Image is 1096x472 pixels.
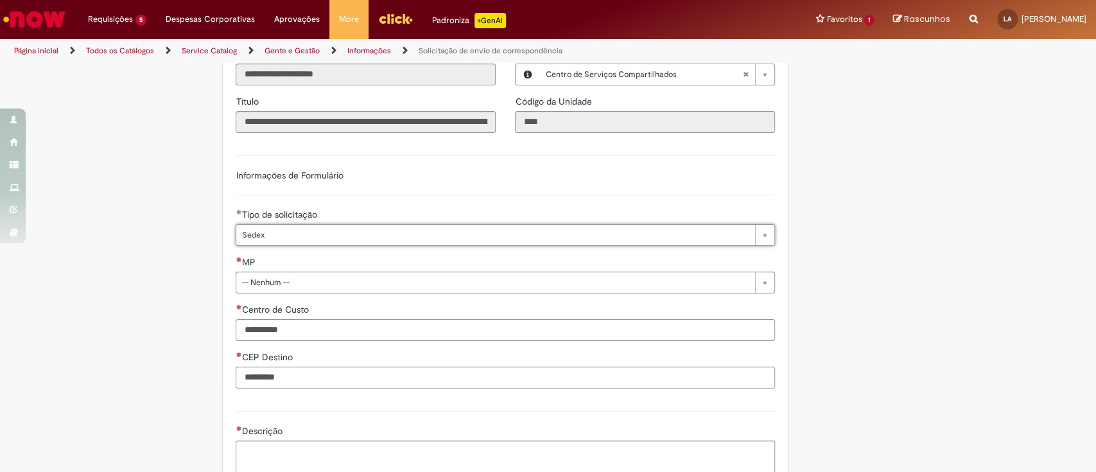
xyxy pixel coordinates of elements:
[241,256,257,268] span: MP
[515,111,775,133] input: Código da Unidade
[241,351,295,363] span: CEP Destino
[241,272,749,293] span: -- Nenhum --
[236,95,261,108] label: Somente leitura - Título
[1022,13,1086,24] span: [PERSON_NAME]
[236,257,241,262] span: Necessários
[241,425,284,437] span: Descrição
[736,64,755,85] abbr: Limpar campo Local
[10,39,721,63] ul: Trilhas de página
[515,95,594,108] label: Somente leitura - Código da Unidade
[14,46,58,56] a: Página inicial
[241,209,319,220] span: Tipo de solicitação
[236,209,241,214] span: Obrigatório Preenchido
[182,46,237,56] a: Service Catalog
[236,352,241,357] span: Necessários
[893,13,950,26] a: Rascunhos
[236,426,241,431] span: Necessários
[539,64,774,85] a: Centro de Serviços CompartilhadosLimpar campo Local
[236,170,343,181] label: Informações de Formulário
[474,13,506,28] p: +GenAi
[419,46,562,56] a: Solicitação de envio de correspondência
[236,304,241,310] span: Necessários
[339,13,359,26] span: More
[516,64,539,85] button: Local, Visualizar este registro Centro de Serviços Compartilhados
[347,46,391,56] a: Informações
[515,96,594,107] span: Somente leitura - Código da Unidade
[545,64,742,85] span: Centro de Serviços Compartilhados
[274,13,320,26] span: Aprovações
[88,13,133,26] span: Requisições
[241,304,311,315] span: Centro de Custo
[236,367,775,389] input: CEP Destino
[86,46,154,56] a: Todos os Catálogos
[904,13,950,25] span: Rascunhos
[241,225,749,245] span: Sedex
[236,111,496,133] input: Título
[166,13,255,26] span: Despesas Corporativas
[1004,15,1011,23] span: LA
[265,46,320,56] a: Gente e Gestão
[236,64,496,85] input: Email
[135,15,146,26] span: 5
[236,96,261,107] span: Somente leitura - Título
[1,6,67,32] img: ServiceNow
[826,13,862,26] span: Favoritos
[864,15,874,26] span: 1
[432,13,506,28] div: Padroniza
[378,9,413,28] img: click_logo_yellow_360x200.png
[236,319,775,341] input: Centro de Custo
